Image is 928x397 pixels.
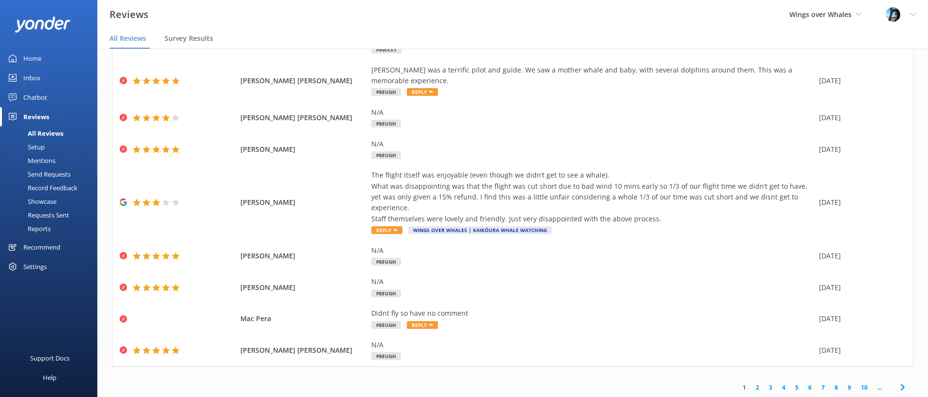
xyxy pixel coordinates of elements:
div: N/A [371,340,814,350]
span: Reply [407,88,438,96]
h3: Reviews [109,7,148,22]
div: Reports [6,222,51,235]
span: Wings over Whales [789,10,852,19]
a: Reports [6,222,97,235]
span: [PERSON_NAME] [PERSON_NAME] [240,75,366,86]
span: P8EUGH [371,352,401,360]
div: Didnt fly so have no comment [371,308,814,319]
span: ... [873,383,887,392]
a: Setup [6,140,97,154]
div: The flight itself was enjoyable (even though we didn’t get to see a whale). What was disappointin... [371,170,814,224]
div: [DATE] [819,313,901,324]
a: Showcase [6,195,97,208]
div: Record Feedback [6,181,77,195]
img: yonder-white-logo.png [15,17,71,33]
div: [DATE] [819,75,901,86]
div: Setup [6,140,45,154]
a: 5 [790,383,803,392]
a: 9 [843,383,856,392]
div: Home [23,49,41,68]
span: Survey Results [164,34,213,43]
img: 145-1635463833.jpg [886,7,900,22]
a: Send Requests [6,167,97,181]
div: N/A [371,139,814,149]
span: [PERSON_NAME] [240,144,366,155]
div: Help [43,368,56,387]
span: All Reviews [109,34,146,43]
span: P8EUGH [371,151,401,159]
div: Mentions [6,154,55,167]
span: [PERSON_NAME] [240,251,366,261]
div: [DATE] [819,197,901,208]
span: Mac Pera [240,313,366,324]
div: N/A [371,245,814,256]
a: Record Feedback [6,181,97,195]
span: [PERSON_NAME] [240,197,366,208]
a: All Reviews [6,126,97,140]
div: Chatbot [23,88,47,107]
span: P8EUGH [371,258,401,266]
div: Support Docs [30,348,70,368]
span: P8EUGH [371,321,401,329]
div: Recommend [23,237,60,257]
div: All Reviews [6,126,63,140]
div: Showcase [6,195,56,208]
div: Inbox [23,68,40,88]
div: Reviews [23,107,49,126]
div: Send Requests [6,167,71,181]
span: P8EUGH [371,120,401,127]
div: N/A [371,107,814,118]
span: Reply [407,321,438,329]
a: 10 [856,383,873,392]
span: [PERSON_NAME] [PERSON_NAME] [240,112,366,123]
span: P8EUGH [371,88,401,96]
a: 8 [830,383,843,392]
span: Reply [371,226,402,234]
span: P9WXXY [371,46,401,54]
span: [PERSON_NAME] [240,282,366,293]
span: [PERSON_NAME] [PERSON_NAME] [240,345,366,356]
a: 7 [817,383,830,392]
div: [DATE] [819,282,901,293]
span: Wings Over Whales | Kaikōura Whale Watching [408,226,552,234]
div: [DATE] [819,345,901,356]
div: [DATE] [819,144,901,155]
div: Requests Sent [6,208,69,222]
div: [DATE] [819,112,901,123]
div: Settings [23,257,47,276]
a: 3 [764,383,777,392]
span: P8EUGH [371,289,401,297]
a: 1 [738,383,751,392]
a: 6 [803,383,817,392]
a: 4 [777,383,790,392]
div: N/A [371,276,814,287]
a: Requests Sent [6,208,97,222]
div: [DATE] [819,251,901,261]
a: Mentions [6,154,97,167]
div: [PERSON_NAME] was a terrific pilot and guide. We saw a mother whale and baby, with several dolphi... [371,65,814,87]
a: 2 [751,383,764,392]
